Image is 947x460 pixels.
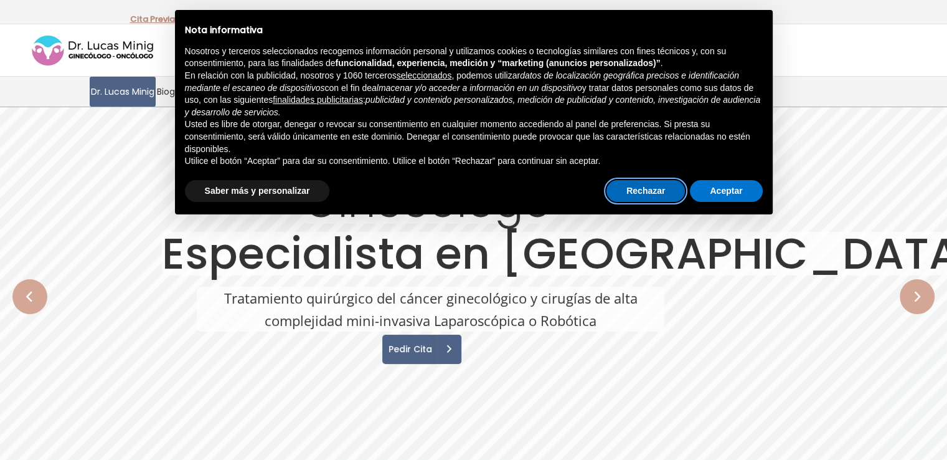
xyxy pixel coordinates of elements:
[185,155,763,168] p: Utilice el botón “Aceptar” para dar su consentimiento. Utilice el botón “Rechazar” para continuar...
[157,85,196,99] span: Biografía
[382,335,461,364] a: Pedir Cita
[185,46,763,70] p: Nosotros y terceros seleccionados recogemos información personal y utilizamos cookies o tecnologí...
[90,77,156,107] a: Dr. Lucas Minig
[382,345,435,353] span: Pedir Cita
[156,77,197,107] a: Biografía
[197,287,664,332] rs-layer: Tratamiento quirúrgico del cáncer ginecológico y cirugías de alta complejidad mini-invasiva Lapar...
[185,180,330,203] button: Saber más y personalizar
[130,13,175,25] a: Cita Previa
[185,70,739,93] em: datos de localización geográfica precisos e identificación mediante el escaneo de dispositivos
[185,25,763,36] h2: Nota informativa
[606,180,685,203] button: Rechazar
[130,11,179,27] p: -
[690,180,762,203] button: Aceptar
[336,58,661,68] strong: funcionalidad, experiencia, medición y “marketing (anuncios personalizados)”
[273,94,363,107] button: finalidades publicitarias
[185,70,763,118] p: En relación con la publicidad, nosotros y 1060 terceros , podemos utilizar con el fin de y tratar...
[91,85,154,99] span: Dr. Lucas Minig
[372,83,582,93] em: almacenar y/o acceder a información en un dispositivo
[185,118,763,155] p: Usted es libre de otorgar, denegar o revocar su consentimiento en cualquier momento accediendo al...
[185,95,761,117] em: publicidad y contenido personalizados, medición de publicidad y contenido, investigación de audie...
[397,70,452,82] button: seleccionados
